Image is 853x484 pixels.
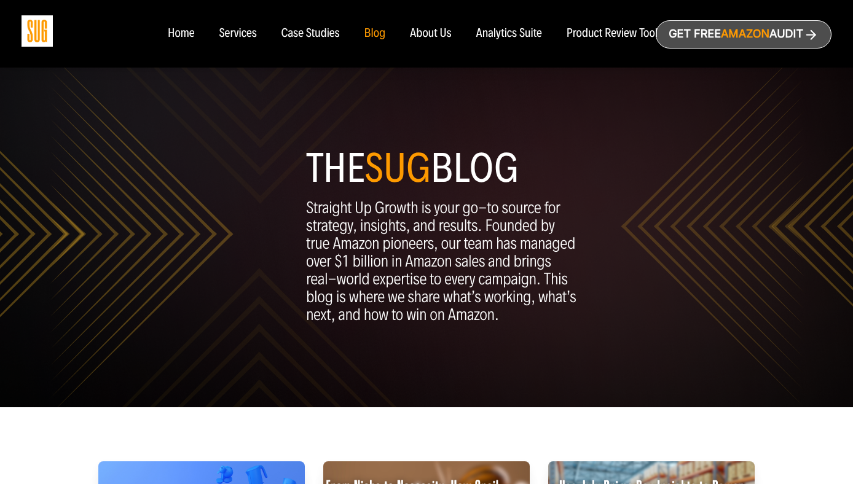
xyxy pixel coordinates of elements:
[567,27,658,41] a: Product Review Tool
[656,20,831,49] a: Get freeAmazonAudit
[168,27,194,41] a: Home
[721,28,769,41] span: Amazon
[22,15,53,47] img: Sug
[219,27,256,41] a: Services
[476,27,542,41] a: Analytics Suite
[410,27,452,41] a: About Us
[306,199,576,324] p: Straight Up Growth is your go-to source for strategy, insights, and results. Founded by true Amaz...
[281,27,340,41] a: Case Studies
[306,150,576,187] h1: The blog
[364,27,386,41] a: Blog
[364,144,430,193] span: SUG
